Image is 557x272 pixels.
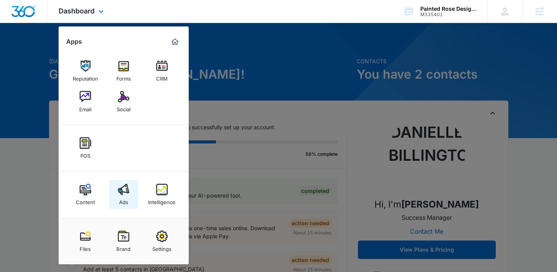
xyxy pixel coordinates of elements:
a: Email [71,87,100,116]
div: Settings [152,242,172,252]
a: Settings [147,227,176,256]
img: website_grey.svg [12,20,18,26]
div: Reputation [73,72,98,82]
img: tab_keywords_by_traffic_grey.svg [76,45,82,51]
div: Intelligence [148,195,175,205]
a: Files [71,227,100,256]
div: Domain: [DOMAIN_NAME] [20,20,84,26]
span: Dashboard [59,7,95,15]
div: Forms [116,72,131,82]
div: Keywords by Traffic [85,45,129,50]
div: Files [80,242,91,252]
a: Intelligence [147,180,176,209]
a: Ads [109,180,138,209]
div: account id [420,12,476,17]
div: Brand [116,242,131,252]
a: Reputation [71,56,100,86]
div: Ads [119,195,128,205]
a: Content [71,180,100,209]
a: Brand [109,227,138,256]
img: logo_orange.svg [12,12,18,18]
div: POS [80,149,90,159]
div: Email [79,102,91,112]
div: CRM [156,72,168,82]
div: Domain Overview [29,45,69,50]
a: Forms [109,56,138,86]
a: Social [109,87,138,116]
a: POS [71,134,100,163]
div: Content [76,195,95,205]
h2: Apps [66,38,82,45]
div: account name [420,6,476,12]
a: Marketing 360® Dashboard [169,36,181,48]
a: CRM [147,56,176,86]
div: v 4.0.25 [21,12,38,18]
img: tab_domain_overview_orange.svg [21,45,27,51]
div: Social [117,102,131,112]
